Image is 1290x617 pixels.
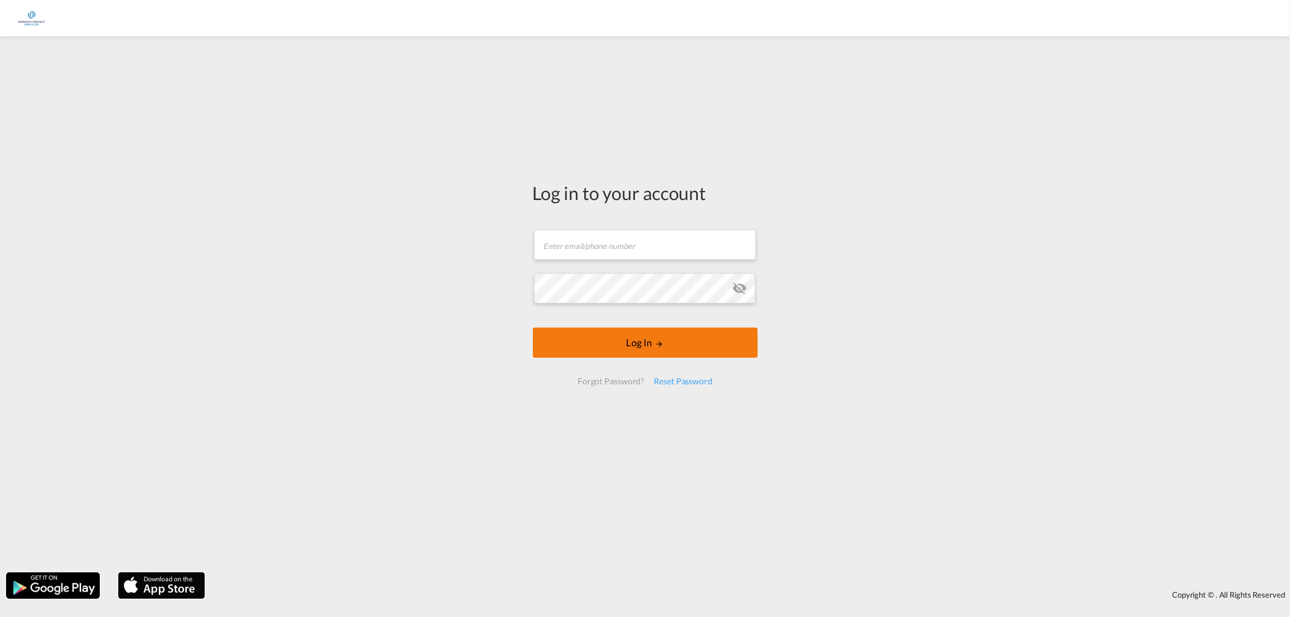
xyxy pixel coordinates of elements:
[649,370,717,392] div: Reset Password
[533,328,758,358] button: LOGIN
[18,5,45,32] img: e1326340b7c511ef854e8d6a806141ad.jpg
[534,230,756,260] input: Enter email/phone number
[211,584,1290,605] div: Copyright © . All Rights Reserved
[573,370,649,392] div: Forgot Password?
[732,281,747,296] md-icon: icon-eye-off
[533,180,758,205] div: Log in to your account
[5,571,101,600] img: google.png
[117,571,206,600] img: apple.png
